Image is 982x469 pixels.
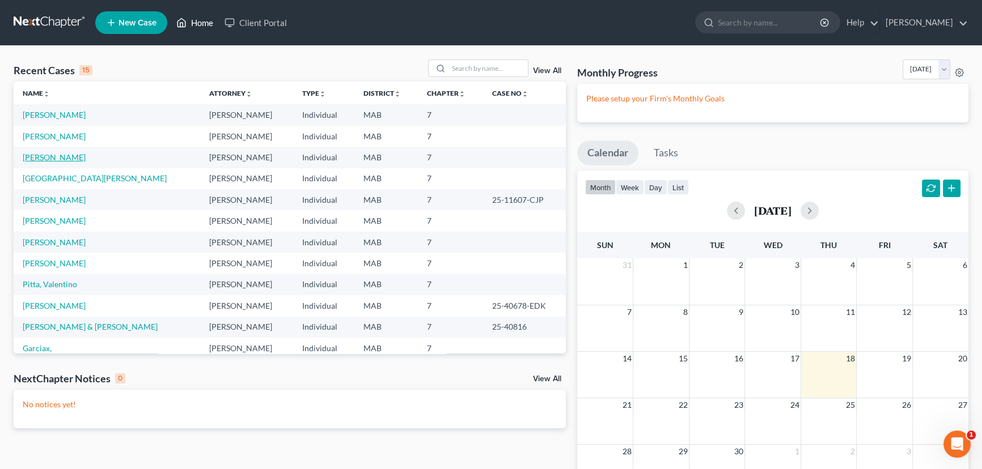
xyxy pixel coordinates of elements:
[845,305,856,319] span: 11
[293,295,354,316] td: Individual
[200,147,293,168] td: [PERSON_NAME]
[957,305,968,319] span: 13
[363,89,401,97] a: Districtunfold_more
[293,317,354,338] td: Individual
[418,104,483,125] td: 7
[962,258,968,272] span: 6
[682,305,689,319] span: 8
[427,89,465,97] a: Chapterunfold_more
[418,317,483,338] td: 7
[533,375,561,383] a: View All
[200,168,293,189] td: [PERSON_NAME]
[200,338,293,359] td: [PERSON_NAME]
[319,91,326,97] i: unfold_more
[667,180,689,195] button: list
[245,91,252,97] i: unfold_more
[418,253,483,274] td: 7
[418,232,483,253] td: 7
[354,210,418,231] td: MAB
[733,445,744,458] span: 30
[14,372,125,385] div: NextChapter Notices
[171,12,219,33] a: Home
[200,189,293,210] td: [PERSON_NAME]
[621,445,633,458] span: 28
[644,140,688,165] a: Tasks
[841,12,879,33] a: Help
[845,352,856,365] span: 18
[905,258,912,272] span: 5
[200,253,293,274] td: [PERSON_NAME]
[354,189,418,210] td: MAB
[448,60,528,76] input: Search by name...
[23,343,52,353] a: Garciax,
[845,398,856,412] span: 25
[678,352,689,365] span: 15
[682,258,689,272] span: 1
[23,89,50,97] a: Nameunfold_more
[23,237,86,247] a: [PERSON_NAME]
[626,305,633,319] span: 7
[293,338,354,359] td: Individual
[577,66,658,79] h3: Monthly Progress
[418,295,483,316] td: 7
[901,352,912,365] span: 19
[577,140,638,165] a: Calendar
[354,338,418,359] td: MAB
[585,180,616,195] button: month
[118,19,156,27] span: New Case
[354,126,418,147] td: MAB
[354,104,418,125] td: MAB
[733,352,744,365] span: 16
[794,445,801,458] span: 1
[23,131,86,141] a: [PERSON_NAME]
[738,258,744,272] span: 2
[678,398,689,412] span: 22
[644,180,667,195] button: day
[293,168,354,189] td: Individual
[738,305,744,319] span: 9
[23,152,86,162] a: [PERSON_NAME]
[293,147,354,168] td: Individual
[200,210,293,231] td: [PERSON_NAME]
[621,352,633,365] span: 14
[621,398,633,412] span: 21
[293,232,354,253] td: Individual
[293,189,354,210] td: Individual
[418,168,483,189] td: 7
[23,216,86,225] a: [PERSON_NAME]
[354,168,418,189] td: MAB
[293,274,354,295] td: Individual
[718,12,822,33] input: Search by name...
[200,295,293,316] td: [PERSON_NAME]
[967,430,976,440] span: 1
[354,253,418,274] td: MAB
[418,126,483,147] td: 7
[418,189,483,210] td: 7
[354,147,418,168] td: MAB
[23,279,77,289] a: Pitta, Valentino
[709,240,724,250] span: Tue
[879,240,891,250] span: Fri
[533,67,561,75] a: View All
[616,180,644,195] button: week
[293,210,354,231] td: Individual
[200,317,293,338] td: [PERSON_NAME]
[849,445,856,458] span: 2
[957,352,968,365] span: 20
[849,258,856,272] span: 4
[492,89,528,97] a: Case Nounfold_more
[79,65,92,75] div: 15
[905,445,912,458] span: 3
[522,91,528,97] i: unfold_more
[200,126,293,147] td: [PERSON_NAME]
[200,232,293,253] td: [PERSON_NAME]
[459,91,465,97] i: unfold_more
[483,189,566,210] td: 25-11607-CJP
[418,210,483,231] td: 7
[43,91,50,97] i: unfold_more
[621,258,633,272] span: 31
[293,126,354,147] td: Individual
[901,398,912,412] span: 26
[678,445,689,458] span: 29
[789,352,801,365] span: 17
